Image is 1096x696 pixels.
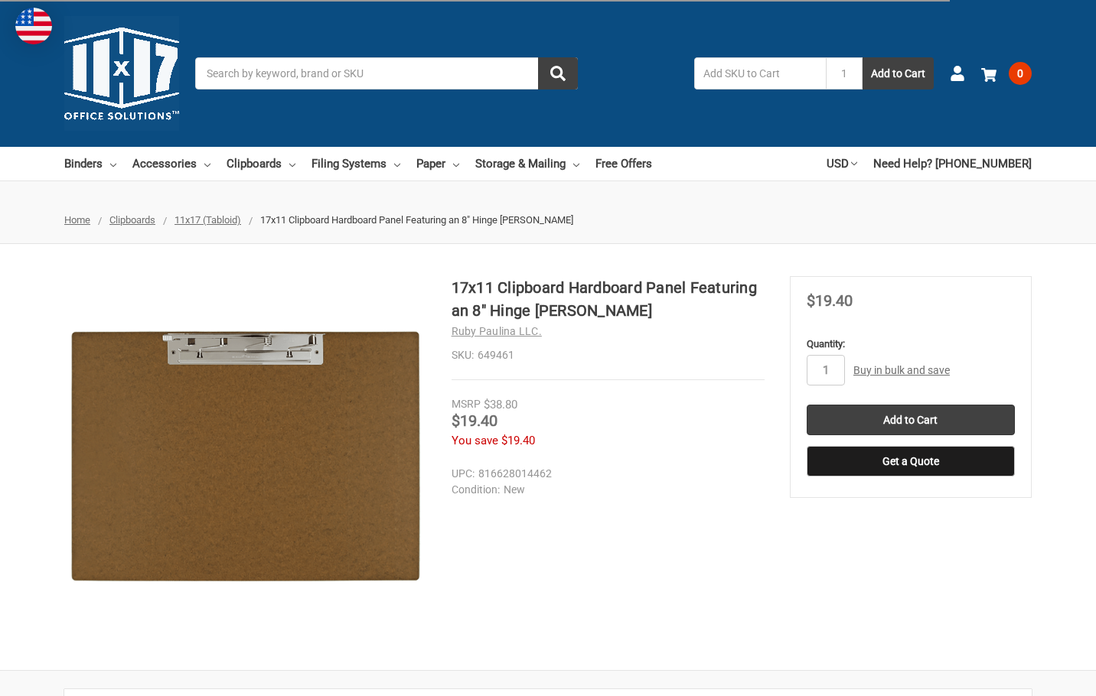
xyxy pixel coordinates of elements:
a: Filing Systems [312,147,400,181]
dd: 816628014462 [452,466,758,482]
span: $19.40 [807,291,853,310]
a: 11x17 (Tabloid) [175,214,241,226]
a: Need Help? [PHONE_NUMBER] [873,147,1032,181]
input: Search by keyword, brand or SKU [195,57,578,89]
div: MSRP [452,396,481,412]
span: $19.40 [452,411,497,430]
img: 11x17.com [64,16,179,131]
span: 0 [1009,62,1032,85]
a: Clipboards [227,147,295,181]
a: Home [64,214,90,226]
a: USD [827,147,857,181]
span: 17x11 Clipboard Hardboard Panel Featuring an 8" Hinge [PERSON_NAME] [260,214,573,226]
span: $19.40 [501,434,535,447]
dd: 649461 [452,347,765,363]
span: You save [452,434,498,447]
dt: Condition: [452,482,500,498]
dt: UPC: [452,466,475,482]
a: Storage & Mailing [475,147,579,181]
a: 0 [981,54,1032,93]
input: Add to Cart [807,405,1015,435]
a: Binders [64,147,116,181]
dd: New [452,482,758,498]
a: Paper [416,147,459,181]
span: $38.80 [484,398,517,411]
h1: 17x11 Clipboard Hardboard Panel Featuring an 8" Hinge [PERSON_NAME] [452,276,765,322]
button: Add to Cart [863,57,934,89]
button: Get a Quote [807,446,1015,476]
a: Ruby Paulina LLC. [452,325,542,337]
input: Add SKU to Cart [694,57,826,89]
a: Accessories [132,147,210,181]
img: 17x11 Clipboard Hardboard Panel Featuring an 8" Hinge Clip Brown [64,276,426,638]
a: Free Offers [595,147,652,181]
img: duty and tax information for United States [15,8,52,44]
a: Buy in bulk and save [853,364,950,376]
label: Quantity: [807,337,1015,352]
dt: SKU: [452,347,474,363]
a: Clipboards [109,214,155,226]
